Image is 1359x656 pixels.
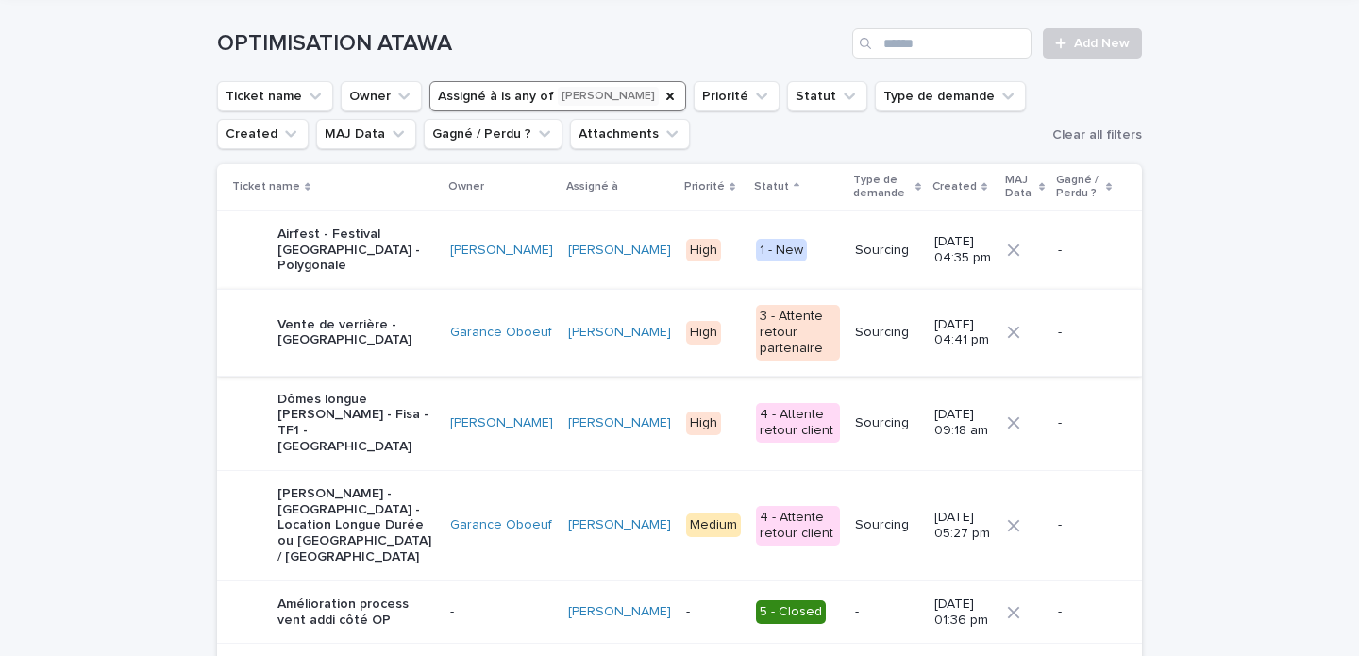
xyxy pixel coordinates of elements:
button: Clear all filters [1045,121,1142,149]
p: [DATE] 09:18 am [934,407,992,439]
button: MAJ Data [316,119,416,149]
a: Garance Oboeuf [450,325,552,341]
p: Sourcing [855,325,919,341]
span: Add New [1074,37,1130,50]
a: [PERSON_NAME] [568,325,671,341]
a: [PERSON_NAME] [568,243,671,259]
a: [PERSON_NAME] [450,415,553,431]
p: - [686,604,741,620]
div: 1 - New [756,239,807,262]
p: - [855,604,919,620]
p: [DATE] 01:36 pm [934,597,992,629]
p: Airfest - Festival [GEOGRAPHIC_DATA] - Polygonale [277,227,435,274]
button: Statut [787,81,867,111]
p: - [1058,517,1112,533]
tr: Vente de verrière - [GEOGRAPHIC_DATA]Garance Oboeuf [PERSON_NAME] High3 - Attente retour partenai... [217,290,1142,376]
div: High [686,321,721,345]
p: MAJ Data [1005,170,1034,205]
p: Sourcing [855,517,919,533]
p: Dômes longue [PERSON_NAME] - Fisa - TF1 - [GEOGRAPHIC_DATA] [277,392,435,455]
tr: Dômes longue [PERSON_NAME] - Fisa - TF1 - [GEOGRAPHIC_DATA][PERSON_NAME] [PERSON_NAME] High4 - At... [217,376,1142,470]
div: 4 - Attente retour client [756,506,840,546]
div: Medium [686,513,741,537]
p: Created [932,177,977,197]
p: - [1058,604,1112,620]
h1: OPTIMISATION ATAWA [217,30,845,58]
div: 3 - Attente retour partenaire [756,305,840,360]
a: Add New [1043,28,1142,59]
p: Type de demande [853,170,911,205]
a: [PERSON_NAME] [450,243,553,259]
p: Vente de verrière - [GEOGRAPHIC_DATA] [277,317,435,349]
p: Assigné à [566,177,618,197]
a: [PERSON_NAME] [568,415,671,431]
p: - [450,604,553,620]
p: Ticket name [232,177,300,197]
p: - [1058,415,1112,431]
button: Type de demande [875,81,1026,111]
a: [PERSON_NAME] [568,604,671,620]
span: Clear all filters [1052,128,1142,142]
button: Ticket name [217,81,333,111]
button: Assigné à [429,81,686,111]
p: Gagné / Perdu ? [1056,170,1101,205]
tr: Airfest - Festival [GEOGRAPHIC_DATA] - Polygonale[PERSON_NAME] [PERSON_NAME] High1 - NewSourcing[... [217,210,1142,289]
a: Garance Oboeuf [450,517,552,533]
button: Priorité [694,81,780,111]
div: High [686,239,721,262]
button: Owner [341,81,422,111]
button: Attachments [570,119,690,149]
p: Priorité [684,177,725,197]
p: Sourcing [855,243,919,259]
p: [PERSON_NAME] - [GEOGRAPHIC_DATA] - Location Longue Durée ou [GEOGRAPHIC_DATA] / [GEOGRAPHIC_DATA] [277,486,435,565]
p: - [1058,243,1112,259]
p: Owner [448,177,484,197]
p: [DATE] 04:35 pm [934,234,992,266]
button: Gagné / Perdu ? [424,119,562,149]
input: Search [852,28,1032,59]
div: 4 - Attente retour client [756,403,840,443]
p: [DATE] 05:27 pm [934,510,992,542]
a: [PERSON_NAME] [568,517,671,533]
p: [DATE] 04:41 pm [934,317,992,349]
div: High [686,412,721,435]
p: Statut [754,177,789,197]
div: 5 - Closed [756,600,826,624]
button: Created [217,119,309,149]
tr: [PERSON_NAME] - [GEOGRAPHIC_DATA] - Location Longue Durée ou [GEOGRAPHIC_DATA] / [GEOGRAPHIC_DATA... [217,470,1142,580]
tr: Amélioration process vent addi côté OP-[PERSON_NAME] -5 - Closed-[DATE] 01:36 pm- [217,580,1142,644]
p: Amélioration process vent addi côté OP [277,597,435,629]
p: Sourcing [855,415,919,431]
p: - [1058,325,1112,341]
